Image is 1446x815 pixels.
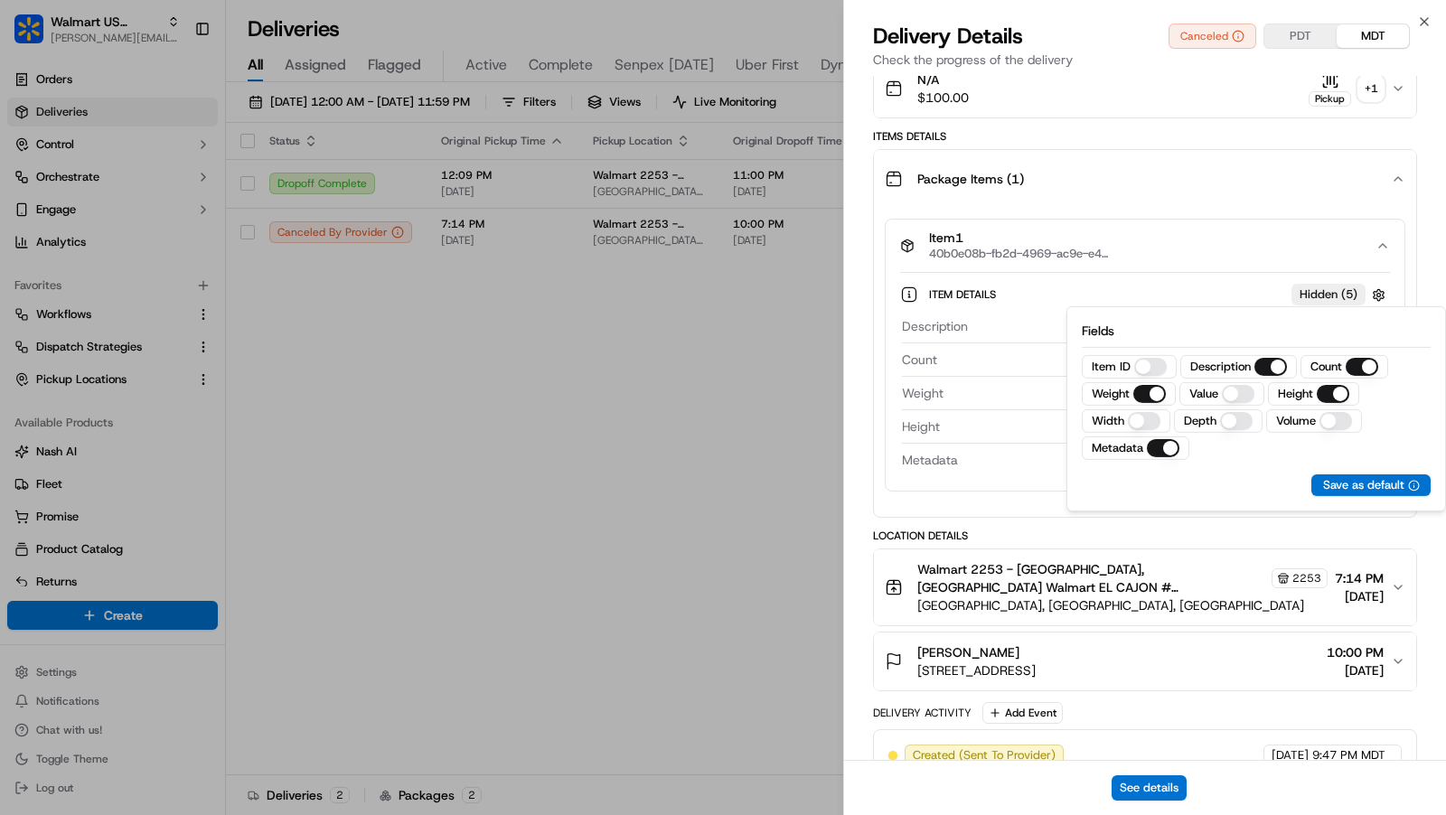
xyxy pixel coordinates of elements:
button: Start new chat [307,177,329,199]
div: Start new chat [81,172,296,190]
a: Powered byPylon [127,446,219,461]
div: 1 [944,351,1388,369]
span: [PERSON_NAME] [917,643,1019,661]
label: Item ID [1092,359,1131,375]
label: Width [1092,413,1124,429]
span: [GEOGRAPHIC_DATA], [GEOGRAPHIC_DATA], [GEOGRAPHIC_DATA] [917,596,1328,614]
div: + 1 [1358,76,1384,101]
img: unihopllc [18,262,47,291]
span: Delivery Details [873,22,1023,51]
button: See details [1112,775,1187,801]
span: • [150,328,156,342]
span: [DATE] [118,279,155,294]
span: Hidden ( 5 ) [1300,286,1357,303]
button: N/A$100.00Pickup+1 [874,60,1416,117]
span: 2253 [1292,571,1321,585]
input: Got a question? Start typing here... [47,116,325,135]
span: 40b0e08b-fb2d-4969-ac9e-e46364ded7a9 [929,247,1110,261]
button: Canceled [1169,23,1256,49]
div: 40b0e08b-fb2d-4969-ac9e-e46364ded7a9 [975,317,1388,335]
span: [DATE] [1327,661,1384,679]
span: Weight [902,384,944,402]
label: Description [1190,359,1251,375]
label: Height [1278,386,1313,402]
span: Description [902,317,968,335]
span: Item 1 [929,230,1110,247]
label: Metadata [1092,440,1143,456]
span: [DATE] [160,328,197,342]
span: 10:00 PM [1327,643,1384,661]
button: PDT [1264,24,1337,48]
div: Pickup [1309,91,1351,107]
button: Pickup [1309,71,1351,107]
span: Pylon [180,447,219,461]
img: Charles Folsom [18,311,47,340]
span: unihopllc [56,279,105,294]
div: 📗 [18,405,33,419]
span: Created (Sent To Provider) [913,747,1056,763]
label: Volume [1276,413,1316,429]
div: 59.86 lb [951,384,1388,402]
p: Check the progress of the delivery [873,51,1417,69]
label: Count [1310,359,1342,375]
span: [STREET_ADDRESS] [917,661,1036,679]
button: See all [280,230,329,252]
span: • [108,279,115,294]
button: Add Event [982,702,1063,724]
div: Items Details [873,129,1417,144]
button: Pickup+1 [1309,71,1384,107]
img: 9188753566659_6852d8bf1fb38e338040_72.png [38,172,70,204]
button: Save as default [1311,474,1431,496]
a: 💻API Documentation [146,396,297,428]
button: [PERSON_NAME][STREET_ADDRESS]10:00 PM[DATE] [874,632,1416,690]
label: Weight [1092,386,1130,402]
div: We're available if you need us! [81,190,249,204]
button: Save as default [1323,477,1420,493]
div: Package Items (1) [874,208,1416,517]
span: Walmart 2253 - [GEOGRAPHIC_DATA], [GEOGRAPHIC_DATA] Walmart EL CAJON #[GEOGRAPHIC_DATA] #2253 [917,560,1268,596]
div: Past conversations [18,234,121,248]
div: Delivery Activity [873,706,972,720]
span: [DATE] [1272,747,1309,763]
label: Depth [1184,413,1216,429]
p: Fields [1082,322,1431,340]
button: MDT [1337,24,1409,48]
button: Hidden (5) [1291,284,1390,306]
div: 💻 [153,405,167,419]
span: Count [902,351,937,369]
button: Item140b0e08b-fb2d-4969-ac9e-e46364ded7a9 [886,220,1404,272]
span: Metadata [902,451,958,469]
span: API Documentation [171,403,290,421]
span: 7:14 PM [1335,569,1384,587]
button: Walmart 2253 - [GEOGRAPHIC_DATA], [GEOGRAPHIC_DATA] Walmart EL CAJON #[GEOGRAPHIC_DATA] #22532253... [874,549,1416,625]
span: N/A [917,70,969,89]
a: 📗Knowledge Base [11,396,146,428]
span: Package Items ( 1 ) [917,170,1024,188]
span: Item Details [929,287,1000,302]
div: 63 in [947,417,1388,436]
span: $100.00 [917,89,969,107]
div: Item140b0e08b-fb2d-4969-ac9e-e46364ded7a9 [886,272,1404,491]
img: Nash [18,17,54,53]
p: Welcome 👋 [18,71,329,100]
span: Height [902,417,940,436]
img: 1736555255976-a54dd68f-1ca7-489b-9aae-adbdc363a1c4 [18,172,51,204]
button: Package Items (1) [874,150,1416,208]
span: 9:47 PM MDT [1312,747,1385,763]
span: [PERSON_NAME] [56,328,146,342]
span: Knowledge Base [36,403,138,421]
label: Value [1189,386,1218,402]
div: Location Details [873,529,1417,543]
span: [DATE] [1335,587,1384,605]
